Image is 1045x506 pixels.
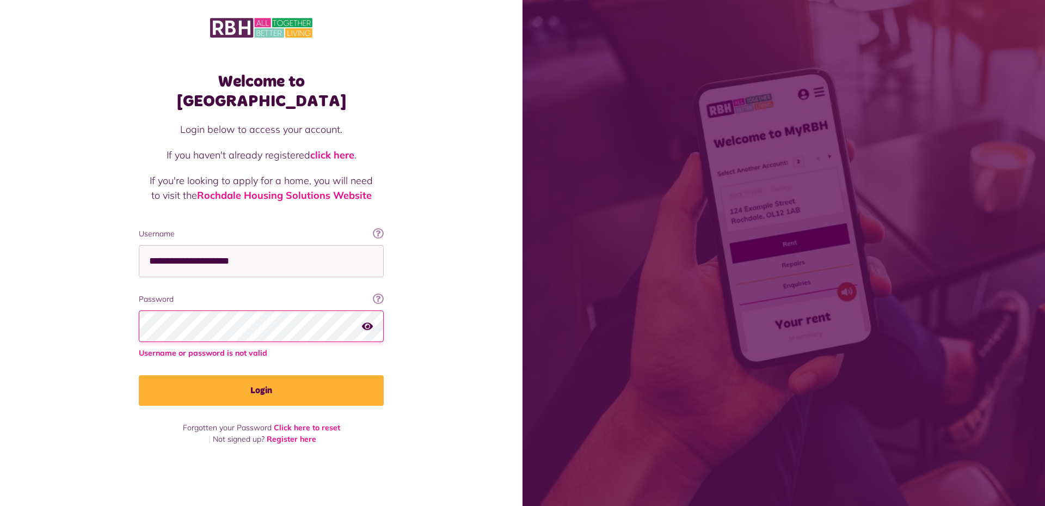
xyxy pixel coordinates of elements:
[310,149,354,161] a: click here
[150,122,373,137] p: Login below to access your account.
[150,148,373,162] p: If you haven't already registered .
[139,228,384,240] label: Username
[267,434,316,444] a: Register here
[139,72,384,111] h1: Welcome to [GEOGRAPHIC_DATA]
[150,173,373,203] p: If you're looking to apply for a home, you will need to visit the
[139,375,384,406] button: Login
[274,423,340,432] a: Click here to reset
[197,189,372,202] a: Rochdale Housing Solutions Website
[139,348,384,359] span: Username or password is not valid
[210,16,312,39] img: MyRBH
[183,423,272,432] span: Forgotten your Password
[139,294,384,305] label: Password
[213,434,265,444] span: Not signed up?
